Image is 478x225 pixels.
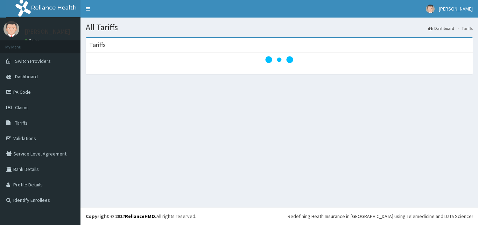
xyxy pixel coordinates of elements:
[24,28,70,35] p: [PERSON_NAME]
[15,104,29,111] span: Claims
[24,38,41,43] a: Online
[80,207,478,225] footer: All rights reserved.
[265,46,293,74] svg: audio-loading
[15,120,28,126] span: Tariffs
[426,5,435,13] img: User Image
[288,213,473,220] div: Redefining Heath Insurance in [GEOGRAPHIC_DATA] using Telemedicine and Data Science!
[125,213,155,219] a: RelianceHMO
[86,213,156,219] strong: Copyright © 2017 .
[3,21,19,37] img: User Image
[439,6,473,12] span: [PERSON_NAME]
[89,42,106,48] h3: Tariffs
[15,58,51,64] span: Switch Providers
[428,25,454,31] a: Dashboard
[455,25,473,31] li: Tariffs
[15,73,38,80] span: Dashboard
[86,23,473,32] h1: All Tariffs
